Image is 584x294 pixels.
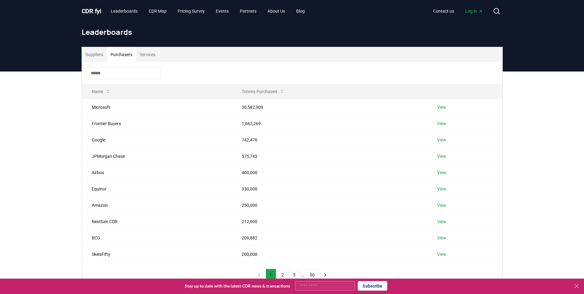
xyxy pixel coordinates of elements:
td: 400,000 [232,164,427,181]
a: View [437,120,446,127]
button: Tonnes Purchased [237,85,289,98]
td: SkiesFifty [82,246,232,262]
a: Partners [235,6,261,17]
a: View [437,251,446,257]
td: 575,743 [232,148,427,164]
button: Purchasers [107,47,136,62]
td: JPMorgan Chase [82,148,232,164]
td: 212,000 [232,213,427,230]
a: Log in [460,6,488,17]
td: 1,662,269 [232,115,427,132]
button: Name [87,85,115,98]
a: Events [211,6,234,17]
td: Airbus [82,164,232,181]
nav: Main [428,6,488,17]
span: CDR fyi [82,7,101,15]
a: View [437,104,446,110]
h1: Leaderboards [82,27,503,37]
button: next page [320,269,330,281]
td: 200,000 [232,246,427,262]
a: View [437,169,446,176]
a: View [437,235,446,241]
a: View [437,137,446,143]
a: View [437,202,446,208]
td: 250,000 [232,197,427,213]
nav: Main [106,6,310,17]
span: Log in [465,8,483,14]
td: BCG [82,230,232,246]
td: 742,476 [232,132,427,148]
a: CDR.fyi [82,7,101,15]
td: 330,000 [232,181,427,197]
a: Pricing Survey [173,6,210,17]
td: Microsoft [82,99,232,115]
td: 209,882 [232,230,427,246]
button: 1 [266,269,276,281]
a: View [437,218,446,225]
a: CDR Map [144,6,171,17]
a: Contact us [428,6,459,17]
button: 2 [277,269,288,281]
a: Leaderboards [106,6,143,17]
td: Equinor [82,181,232,197]
td: Frontier Buyers [82,115,232,132]
a: View [437,186,446,192]
td: Amazon [82,197,232,213]
span: . [93,7,95,15]
td: NextGen CDR [82,213,232,230]
a: Blog [291,6,310,17]
button: Services [136,47,159,62]
button: 50 [306,269,319,281]
td: Google [82,132,232,148]
a: View [437,153,446,159]
button: 3 [289,269,300,281]
button: Suppliers [82,47,107,62]
td: 30,582,909 [232,99,427,115]
a: About Us [263,6,290,17]
li: ... [301,271,304,279]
